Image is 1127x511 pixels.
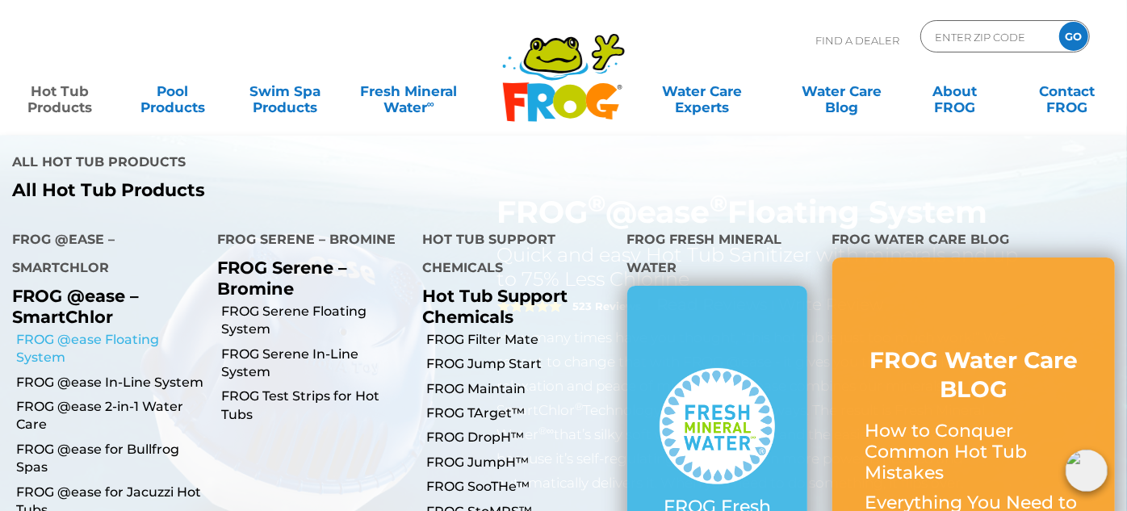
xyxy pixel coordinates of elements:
a: FROG Serene Floating System [221,303,410,339]
p: How to Conquer Common Hot Tub Mistakes [865,421,1083,484]
a: ContactFROG [1024,75,1111,107]
img: openIcon [1066,450,1108,492]
p: FROG Serene – Bromine [217,258,398,298]
p: Find A Dealer [815,20,899,61]
a: All Hot Tub Products [12,180,551,201]
h4: FROG Serene – Bromine [217,225,398,258]
a: Hot TubProducts [16,75,103,107]
a: Swim SpaProducts [241,75,329,107]
a: FROG Filter Mate [426,331,615,349]
a: FROG @ease for Bullfrog Spas [16,441,205,477]
a: FROG Jump Start [426,355,615,373]
a: FROG DropH™ [426,429,615,446]
a: Hot Tub Support Chemicals [422,286,568,326]
a: Water CareBlog [798,75,886,107]
a: FROG Test Strips for Hot Tubs [221,387,410,424]
h4: FROG Water Care Blog [832,225,1115,258]
a: FROG @ease In-Line System [16,374,205,392]
a: Fresh MineralWater∞ [354,75,463,107]
a: FROG SooTHe™ [426,478,615,496]
a: FROG TArget™ [426,404,615,422]
a: FROG Maintain [426,380,615,398]
a: Water CareExperts [631,75,773,107]
h3: FROG Water Care BLOG [865,346,1083,404]
a: FROG @ease Floating System [16,331,205,367]
p: FROG @ease – SmartChlor [12,286,193,326]
a: FROG @ease 2-in-1 Water Care [16,398,205,434]
input: GO [1059,22,1088,51]
h4: All Hot Tub Products [12,148,551,180]
a: FROG Serene In-Line System [221,346,410,382]
h4: FROG @ease – SmartChlor [12,225,193,286]
a: FROG JumpH™ [426,454,615,471]
sup: ∞ [427,98,434,110]
h4: FROG Fresh Mineral Water [627,225,808,286]
h4: Hot Tub Support Chemicals [422,225,603,286]
input: Zip Code Form [933,25,1042,48]
a: AboutFROG [911,75,998,107]
a: PoolProducts [128,75,216,107]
